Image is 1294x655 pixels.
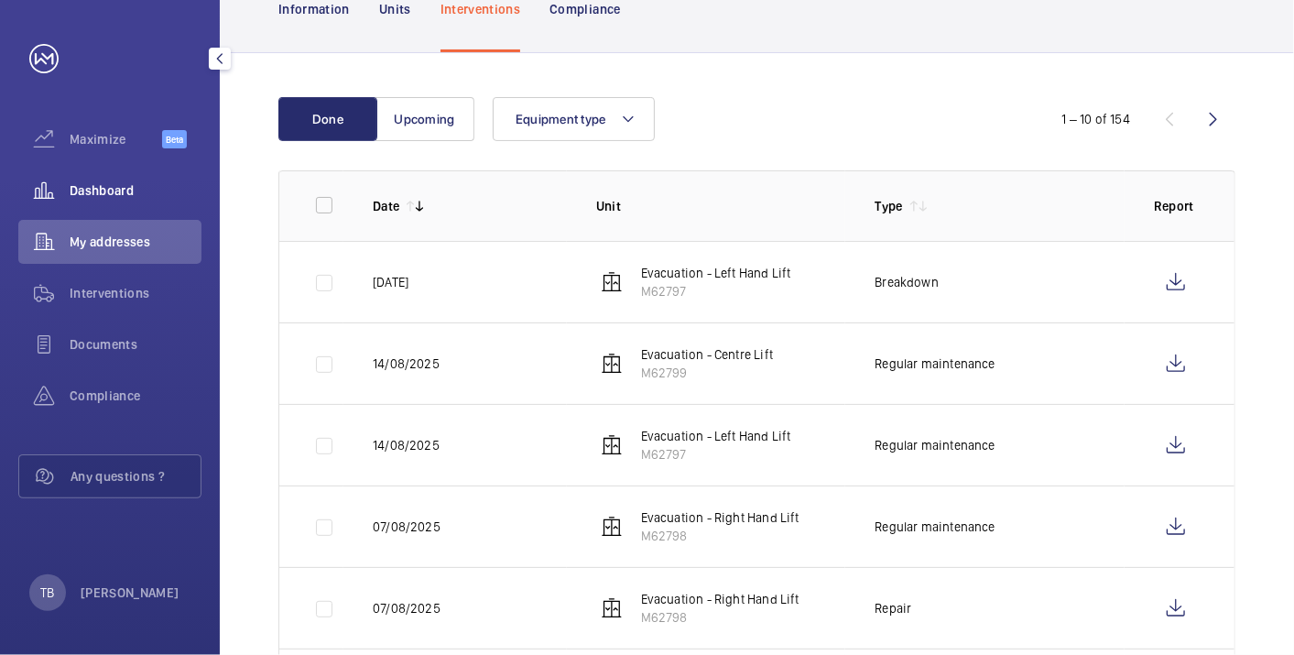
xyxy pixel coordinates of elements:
p: M62797 [641,282,791,300]
p: TB [40,584,54,602]
p: 07/08/2025 [373,599,440,617]
p: [DATE] [373,273,408,291]
img: elevator.svg [601,434,623,456]
span: Maximize [70,130,162,148]
span: Equipment type [516,112,606,126]
button: Upcoming [375,97,474,141]
p: M62797 [641,445,791,464]
p: Regular maintenance [875,518,995,536]
p: [PERSON_NAME] [81,584,179,602]
p: M62798 [641,608,799,627]
p: Evacuation - Left Hand Lift [641,264,791,282]
span: Dashboard [70,181,201,200]
p: Breakdown [875,273,939,291]
span: Compliance [70,387,201,405]
span: Interventions [70,284,201,302]
span: My addresses [70,233,201,251]
button: Done [278,97,377,141]
img: elevator.svg [601,516,623,538]
img: elevator.svg [601,353,623,375]
span: Any questions ? [71,467,201,486]
p: 14/08/2025 [373,436,440,454]
p: M62798 [641,527,799,545]
span: Beta [162,130,187,148]
button: Equipment type [493,97,655,141]
p: Repair [875,599,911,617]
p: 07/08/2025 [373,518,440,536]
p: 14/08/2025 [373,355,440,373]
img: elevator.svg [601,597,623,619]
p: Type [875,197,902,215]
p: Evacuation - Right Hand Lift [641,590,799,608]
p: Unit [596,197,846,215]
p: Regular maintenance [875,436,995,454]
p: Evacuation - Left Hand Lift [641,427,791,445]
img: elevator.svg [601,271,623,293]
p: Evacuation - Centre Lift [641,345,773,364]
p: Report [1154,197,1198,215]
p: Regular maintenance [875,355,995,373]
p: Evacuation - Right Hand Lift [641,508,799,527]
div: 1 – 10 of 154 [1062,110,1130,128]
p: M62799 [641,364,773,382]
span: Documents [70,335,201,354]
p: Date [373,197,399,215]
